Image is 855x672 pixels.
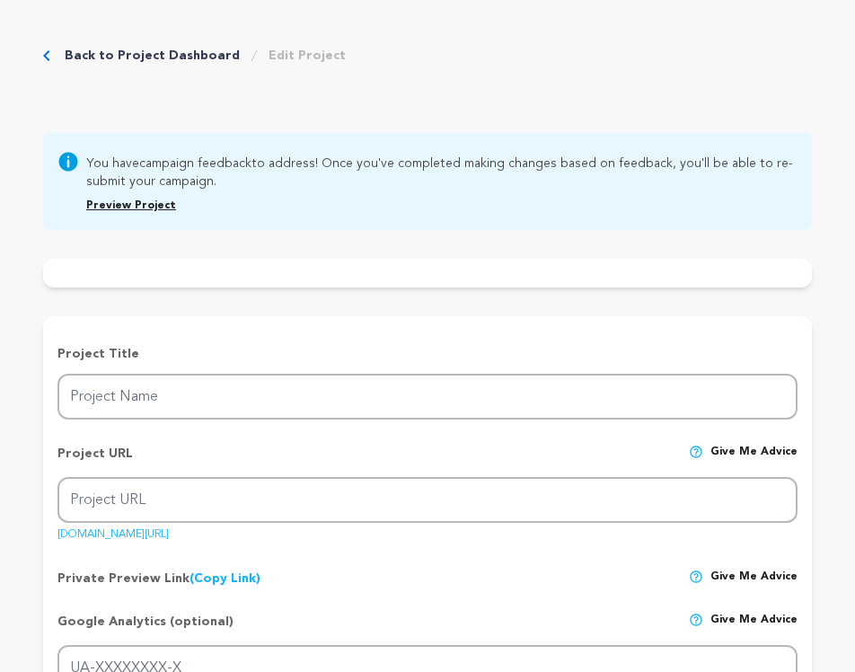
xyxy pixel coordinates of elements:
img: help-circle.svg [689,570,703,584]
span: Give me advice [710,445,798,477]
a: (Copy Link) [190,572,260,585]
a: campaign feedback [139,157,251,170]
p: Google Analytics (optional) [57,613,234,645]
a: Back to Project Dashboard [65,47,240,65]
img: help-circle.svg [689,445,703,459]
span: You have to address! Once you've completed making changes based on feedback, you'll be able to re... [86,151,798,190]
p: Private Preview Link [57,570,260,588]
input: Project Name [57,374,798,420]
div: Breadcrumb [43,47,346,65]
a: Preview Project [86,200,176,211]
p: Project URL [57,445,133,477]
img: help-circle.svg [689,613,703,627]
span: Give me advice [710,613,798,645]
input: Project URL [57,477,798,523]
a: [DOMAIN_NAME][URL] [57,522,169,540]
span: Give me advice [710,570,798,588]
a: Edit Project [269,47,346,65]
p: Project Title [57,345,798,363]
